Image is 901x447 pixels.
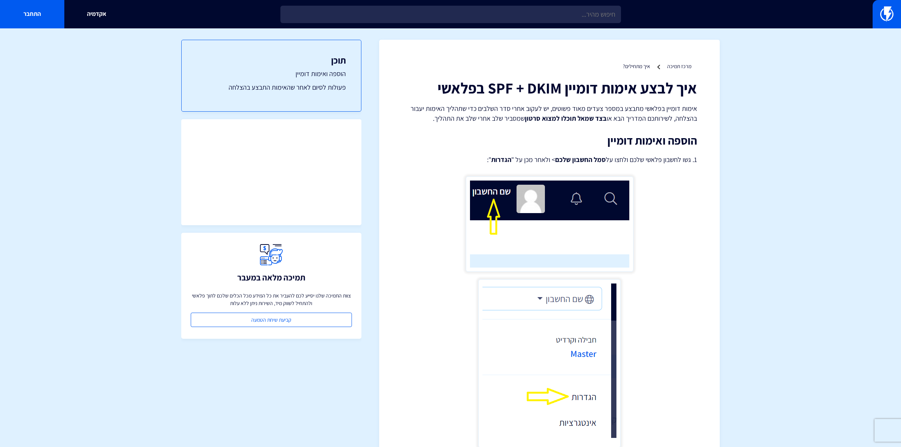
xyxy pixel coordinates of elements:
strong: הגדרות [491,155,511,164]
p: 1. גשו לחשבון פלאשי שלכם ולחצו על > ולאחר מכן על " ": [402,154,697,165]
strong: בצד שמאל תוכלו למצוא סרטון [525,114,607,123]
a: הוספה ואימות דומיין [197,69,346,79]
p: אימות דומיין בפלאשי מתבצע במספר צעדים מאוד פשוטים, יש לעקוב אחרי סדר השלבים כדי שתהליך האימות יעב... [402,104,697,123]
a: איך מתחילים? [623,63,650,70]
input: חיפוש מהיר... [280,6,621,23]
a: קביעת שיחת הטמעה [191,313,352,327]
strong: סמל החשבון שלכם [555,155,606,164]
a: פעולות לסיום לאחר שהאימות התבצע בהצלחה [197,83,346,92]
h1: איך לבצע אימות דומיין SPF + DKIM בפלאשי [402,79,697,96]
p: צוות התמיכה שלנו יסייע לכם להעביר את כל המידע מכל הכלים שלכם לתוך פלאשי ולהתחיל לשווק מיד, השירות... [191,292,352,307]
h3: תוכן [197,55,346,65]
h3: תמיכה מלאה במעבר [237,273,305,282]
a: מרכז תמיכה [667,63,691,70]
h2: הוספה ואימות דומיין [402,134,697,147]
